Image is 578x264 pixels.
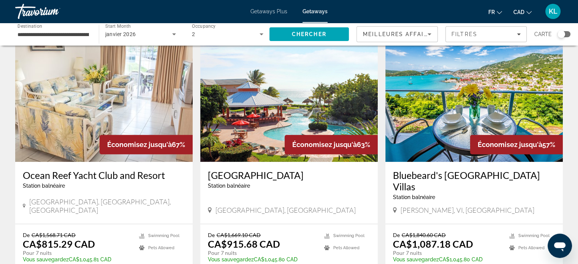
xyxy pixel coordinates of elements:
[393,194,435,200] span: Station balnéaire
[393,250,502,256] p: Pour 7 nuits
[23,250,131,256] p: Pour 7 nuits
[292,31,326,37] span: Chercher
[15,40,193,162] img: Ocean Reef Yacht Club and Resort
[451,31,477,37] span: Filtres
[363,30,431,39] mat-select: Sort by
[488,9,495,15] span: fr
[302,8,328,14] a: Getaways
[385,40,563,162] img: Bluebeard's Castle Hilltop Villas
[23,256,131,262] p: CA$1,045.81 CAD
[15,2,91,21] a: Travorium
[292,141,357,149] span: Économisez jusqu'à
[100,135,193,154] div: 67%
[208,169,370,181] a: [GEOGRAPHIC_DATA]
[393,238,473,250] p: CA$1,087.18 CAD
[23,183,65,189] span: Station balnéaire
[208,232,215,238] span: De
[549,8,557,15] span: KL
[543,3,563,19] button: User Menu
[402,232,446,238] span: CA$1,840.60 CAD
[478,141,542,149] span: Économisez jusqu'à
[250,8,287,14] a: Getaways Plus
[393,232,400,238] span: De
[107,141,172,149] span: Économisez jusqu'à
[29,198,185,214] span: [GEOGRAPHIC_DATA], [GEOGRAPHIC_DATA], [GEOGRAPHIC_DATA]
[217,232,261,238] span: CA$1,669.10 CAD
[513,6,532,17] button: Change currency
[192,31,195,37] span: 2
[148,233,179,238] span: Swimming Pool
[148,245,174,250] span: Pets Allowed
[548,234,572,258] iframe: Bouton de lancement de la fenêtre de messagerie
[488,6,502,17] button: Change language
[105,24,131,29] span: Start Month
[363,31,436,37] span: Meilleures affaires
[518,233,549,238] span: Swimming Pool
[192,24,216,29] span: Occupancy
[285,135,378,154] div: 63%
[208,256,254,262] span: Vous sauvegardez
[208,256,317,262] p: CA$1,045.80 CAD
[200,40,378,162] img: Island Seas Resort
[393,256,439,262] span: Vous sauvegardez
[534,29,552,40] span: Carte
[23,256,69,262] span: Vous sauvegardez
[23,169,185,181] a: Ocean Reef Yacht Club and Resort
[518,245,545,250] span: Pets Allowed
[17,30,89,39] input: Select destination
[208,183,250,189] span: Station balnéaire
[32,232,76,238] span: CA$1,568.71 CAD
[393,169,555,192] a: Bluebeard's [GEOGRAPHIC_DATA] Villas
[470,135,563,154] div: 57%
[269,27,349,41] button: Search
[513,9,524,15] span: CAD
[208,238,280,250] p: CA$915.68 CAD
[208,250,317,256] p: Pour 7 nuits
[215,206,356,214] span: [GEOGRAPHIC_DATA], [GEOGRAPHIC_DATA]
[333,233,364,238] span: Swimming Pool
[23,238,95,250] p: CA$815.29 CAD
[333,245,359,250] span: Pets Allowed
[393,256,502,262] p: CA$1,045.80 CAD
[445,26,527,42] button: Filters
[17,23,42,28] span: Destination
[105,31,136,37] span: janvier 2026
[401,206,534,214] span: [PERSON_NAME], VI, [GEOGRAPHIC_DATA]
[23,232,30,238] span: De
